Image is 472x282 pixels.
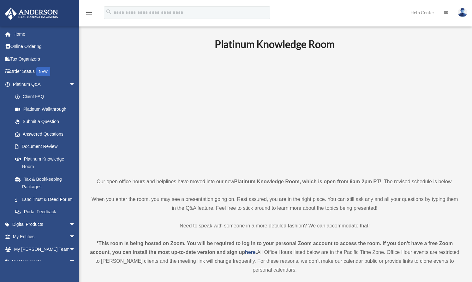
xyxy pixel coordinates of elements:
i: search [105,9,112,15]
a: Portal Feedback [9,206,85,218]
b: Platinum Knowledge Room [215,38,335,50]
img: Anderson Advisors Platinum Portal [3,8,60,20]
div: NEW [36,67,50,76]
a: Tax & Bookkeeping Packages [9,173,85,193]
strong: *This room is being hosted on Zoom. You will be required to log in to your personal Zoom account ... [90,241,453,255]
strong: . [256,250,257,255]
a: menu [85,11,93,16]
span: arrow_drop_down [69,256,82,268]
a: Order StatusNEW [4,65,85,78]
strong: Platinum Knowledge Room, which is open from 9am-2pm PT [234,179,380,184]
a: Platinum Walkthrough [9,103,85,115]
a: My Entitiesarrow_drop_down [4,231,85,243]
a: My Documentsarrow_drop_down [4,256,85,268]
a: Land Trust & Deed Forum [9,193,85,206]
iframe: 231110_Toby_KnowledgeRoom [180,59,369,166]
a: Client FAQ [9,91,85,103]
a: here [245,250,256,255]
a: Online Ordering [4,40,85,53]
span: arrow_drop_down [69,231,82,244]
a: Submit a Question [9,115,85,128]
i: menu [85,9,93,16]
a: Tax Organizers [4,53,85,65]
p: Need to speak with someone in a more detailed fashion? We can accommodate that! [90,221,459,230]
a: Digital Productsarrow_drop_down [4,218,85,231]
a: Document Review [9,140,85,153]
p: Our open office hours and helplines have moved into our new ! The revised schedule is below. [90,177,459,186]
a: Platinum Knowledge Room [9,153,82,173]
span: arrow_drop_down [69,218,82,231]
a: My [PERSON_NAME] Teamarrow_drop_down [4,243,85,256]
div: All Office Hours listed below are in the Pacific Time Zone. Office Hour events are restricted to ... [90,239,459,274]
span: arrow_drop_down [69,78,82,91]
p: When you enter the room, you may see a presentation going on. Rest assured, you are in the right ... [90,195,459,213]
a: Platinum Q&Aarrow_drop_down [4,78,85,91]
span: arrow_drop_down [69,243,82,256]
a: Home [4,28,85,40]
img: User Pic [458,8,467,17]
a: Answered Questions [9,128,85,140]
